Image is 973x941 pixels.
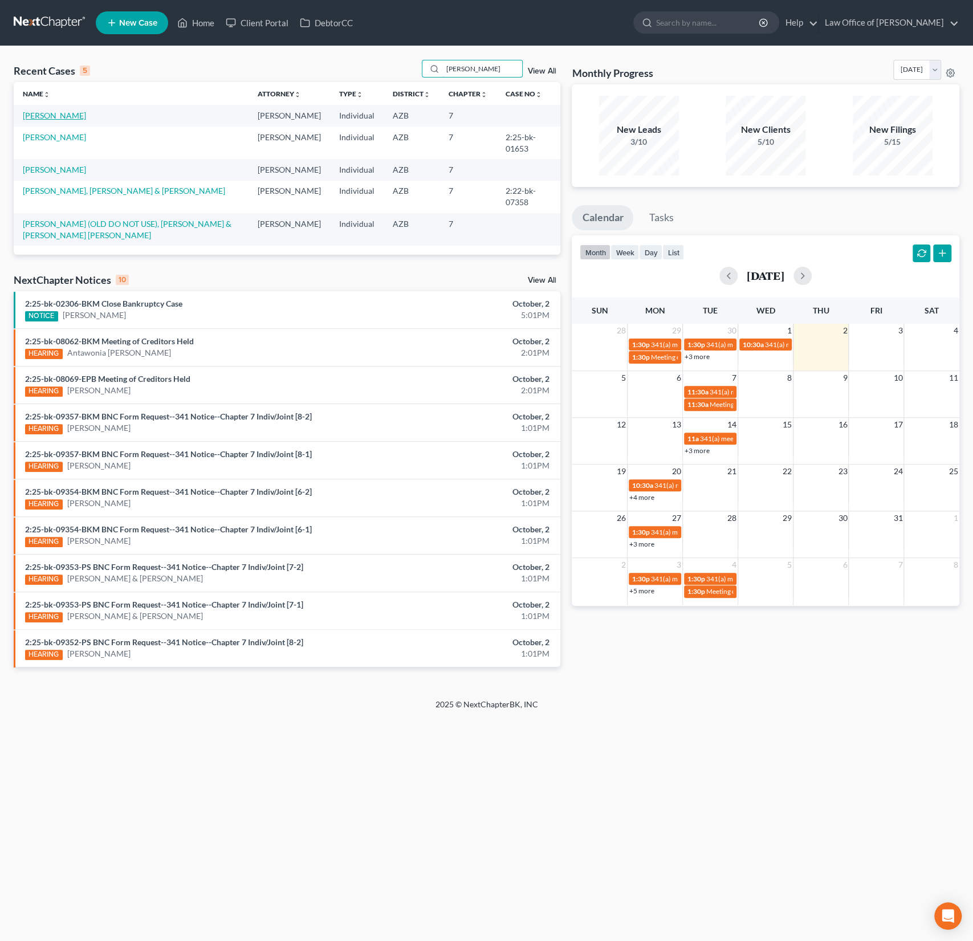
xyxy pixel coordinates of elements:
div: HEARING [25,612,63,622]
a: +4 more [629,493,654,502]
button: month [580,245,610,260]
input: Search by name... [656,12,760,33]
span: 27 [671,511,682,525]
td: 7 [439,181,496,213]
span: Meeting of Creditors for [PERSON_NAME] [710,400,836,409]
span: 11:30a [687,400,709,409]
div: October, 2 [382,637,549,648]
td: [PERSON_NAME] [249,127,330,159]
div: 2:01PM [382,347,549,359]
div: 5 [80,66,90,76]
span: 1:30p [687,575,705,583]
div: 1:01PM [382,498,549,509]
td: 7 [439,213,496,246]
a: Case Nounfold_more [506,89,542,98]
span: 2 [841,324,848,337]
span: Meeting of Creditors for [PERSON_NAME] & [PERSON_NAME] [706,587,893,596]
a: View All [527,67,556,75]
a: Calendar [572,205,633,230]
div: NOTICE [25,311,58,321]
span: 341(a) meeting for [PERSON_NAME] [654,481,764,490]
span: 15 [781,418,793,431]
td: [PERSON_NAME] [249,105,330,126]
a: 2:25-bk-09357-BKM BNC Form Request--341 Notice--Chapter 7 Indiv/Joint [8-2] [25,412,312,421]
div: 1:01PM [382,648,549,659]
div: October, 2 [382,336,549,347]
td: [PERSON_NAME] [249,181,330,213]
span: 30 [837,511,848,525]
td: 7 [439,159,496,180]
div: HEARING [25,537,63,547]
span: 1:30p [687,587,705,596]
a: [PERSON_NAME] (OLD DO NOT USE), [PERSON_NAME] & [PERSON_NAME] [PERSON_NAME] [23,219,231,240]
span: 4 [731,558,738,572]
td: 7 [439,127,496,159]
span: 341(a) meeting for [PERSON_NAME] [PERSON_NAME] [651,340,816,349]
div: Open Intercom Messenger [934,902,962,930]
div: 2025 © NextChapterBK, INC [162,699,812,719]
div: 2:01PM [382,385,549,396]
a: Nameunfold_more [23,89,50,98]
td: AZB [384,127,439,159]
a: [PERSON_NAME] [67,422,131,434]
i: unfold_more [535,91,542,98]
span: Meeting of Creditors for [PERSON_NAME] [PERSON_NAME] [651,353,832,361]
span: 341(a) meeting for [PERSON_NAME] [765,340,875,349]
td: 2:25-bk-01653 [496,127,560,159]
a: [PERSON_NAME] [23,132,86,142]
span: New Case [119,19,157,27]
span: 17 [892,418,903,431]
span: Tue [703,305,718,315]
div: 1:01PM [382,573,549,584]
div: HEARING [25,349,63,359]
span: 16 [837,418,848,431]
div: HEARING [25,424,63,434]
span: Mon [645,305,665,315]
span: 1:30p [632,353,650,361]
span: 1:30p [632,340,650,349]
a: 2:25-bk-09354-BKM BNC Form Request--341 Notice--Chapter 7 Indiv/Joint [6-1] [25,524,312,534]
span: 4 [952,324,959,337]
i: unfold_more [424,91,430,98]
a: Client Portal [220,13,294,33]
a: [PERSON_NAME] [67,498,131,509]
a: [PERSON_NAME] [67,648,131,659]
i: unfold_more [481,91,487,98]
span: 9 [841,371,848,385]
span: 8 [952,558,959,572]
td: AZB [384,105,439,126]
span: 8 [786,371,793,385]
span: 341(a) meeting for [PERSON_NAME] [651,575,761,583]
div: 1:01PM [382,460,549,471]
span: 1:30p [632,575,650,583]
a: Home [172,13,220,33]
span: 19 [616,465,627,478]
span: 13 [671,418,682,431]
span: 21 [726,465,738,478]
a: Law Office of [PERSON_NAME] [819,13,959,33]
td: [PERSON_NAME] [249,213,330,246]
input: Search by name... [442,60,522,77]
div: HEARING [25,575,63,585]
a: 2:25-bk-02306-BKM Close Bankruptcy Case [25,299,182,308]
div: October, 2 [382,298,549,309]
div: October, 2 [382,599,549,610]
div: 1:01PM [382,535,549,547]
a: [PERSON_NAME] [67,460,131,471]
a: Chapterunfold_more [449,89,487,98]
span: 11:30a [687,388,709,396]
div: October, 2 [382,524,549,535]
span: 5 [786,558,793,572]
div: HEARING [25,499,63,510]
a: 2:25-bk-09357-BKM BNC Form Request--341 Notice--Chapter 7 Indiv/Joint [8-1] [25,449,312,459]
span: Wed [756,305,775,315]
span: 14 [726,418,738,431]
div: HEARING [25,650,63,660]
span: 10:30a [632,481,653,490]
div: October, 2 [382,411,549,422]
span: 341(a) meeting for [PERSON_NAME] [651,528,761,536]
a: [PERSON_NAME] [63,309,126,321]
a: +3 more [685,446,710,455]
span: 1:30p [632,528,650,536]
button: day [639,245,662,260]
